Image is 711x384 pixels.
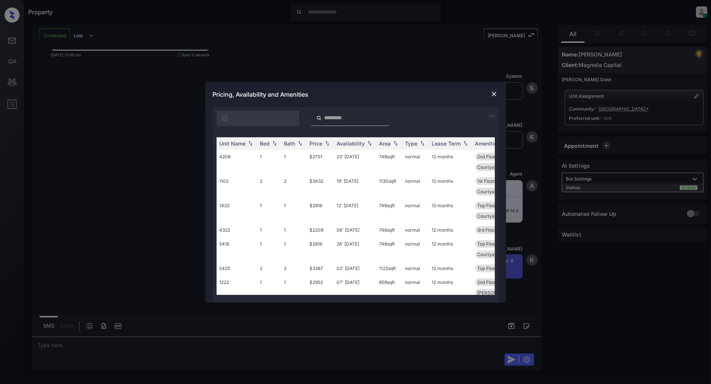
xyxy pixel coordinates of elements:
[257,150,281,174] td: 1
[478,252,511,257] span: Courtyard view
[257,199,281,223] td: 1
[379,140,391,147] div: Area
[488,112,497,121] img: icon-zuma
[334,237,376,261] td: 26' [DATE]
[475,140,500,147] div: Amenities
[429,174,472,199] td: 12 months
[429,150,472,174] td: 12 months
[334,199,376,223] td: 12' [DATE]
[376,150,402,174] td: 748 sqft
[247,141,254,146] img: sorting
[429,199,472,223] td: 12 months
[307,174,334,199] td: $3432
[478,266,497,271] span: Top Floor
[402,150,429,174] td: normal
[337,140,365,147] div: Availability
[217,237,257,261] td: 5416
[260,140,270,147] div: Bed
[307,199,334,223] td: $2816
[429,237,472,261] td: 12 months
[334,275,376,300] td: 07' [DATE]
[307,275,334,300] td: $2952
[217,174,257,199] td: 1102
[478,164,511,170] span: Courtyard view
[307,237,334,261] td: $2816
[429,223,472,237] td: 12 months
[217,199,257,223] td: 1420
[402,223,429,237] td: normal
[221,114,229,122] img: icon-zuma
[205,82,506,107] div: Pricing, Availability and Amenities
[402,199,429,223] td: normal
[478,203,497,208] span: Top Floor
[478,189,511,194] span: Courtyard view
[376,237,402,261] td: 748 sqft
[429,261,472,275] td: 12 months
[257,174,281,199] td: 2
[334,223,376,237] td: 06' [DATE]
[366,141,373,146] img: sorting
[402,261,429,275] td: normal
[376,275,402,300] td: 859 sqft
[257,275,281,300] td: 1
[217,275,257,300] td: 1222
[490,90,498,98] img: close
[307,223,334,237] td: $2209
[281,174,307,199] td: 2
[323,141,331,146] img: sorting
[271,141,278,146] img: sorting
[220,140,246,147] div: Unit Name
[478,290,541,296] span: [PERSON_NAME] 2024 Scope
[281,150,307,174] td: 1
[402,237,429,261] td: normal
[257,223,281,237] td: 1
[296,141,304,146] img: sorting
[478,213,511,219] span: Courtyard view
[281,223,307,237] td: 1
[462,141,469,146] img: sorting
[432,140,461,147] div: Lease Term
[478,279,497,285] span: 2nd Floor
[402,174,429,199] td: normal
[281,275,307,300] td: 1
[376,223,402,237] td: 748 sqft
[478,178,495,184] span: 1st Floor
[376,199,402,223] td: 748 sqft
[281,261,307,275] td: 2
[257,237,281,261] td: 1
[217,223,257,237] td: 4322
[316,115,322,121] img: icon-zuma
[334,150,376,174] td: 23' [DATE]
[307,150,334,174] td: $2751
[281,199,307,223] td: 1
[402,275,429,300] td: normal
[418,141,426,146] img: sorting
[478,154,497,159] span: 2nd Floor
[217,261,257,275] td: 5425
[217,150,257,174] td: 4208
[376,261,402,275] td: 1122 sqft
[310,140,323,147] div: Price
[478,227,497,233] span: 3rd Floor
[334,261,376,275] td: 02' [DATE]
[429,275,472,300] td: 12 months
[478,241,497,247] span: Top Floor
[284,140,296,147] div: Bath
[257,261,281,275] td: 2
[392,141,399,146] img: sorting
[376,174,402,199] td: 1130 sqft
[307,261,334,275] td: $3387
[281,237,307,261] td: 1
[334,174,376,199] td: 19' [DATE]
[405,140,418,147] div: Type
